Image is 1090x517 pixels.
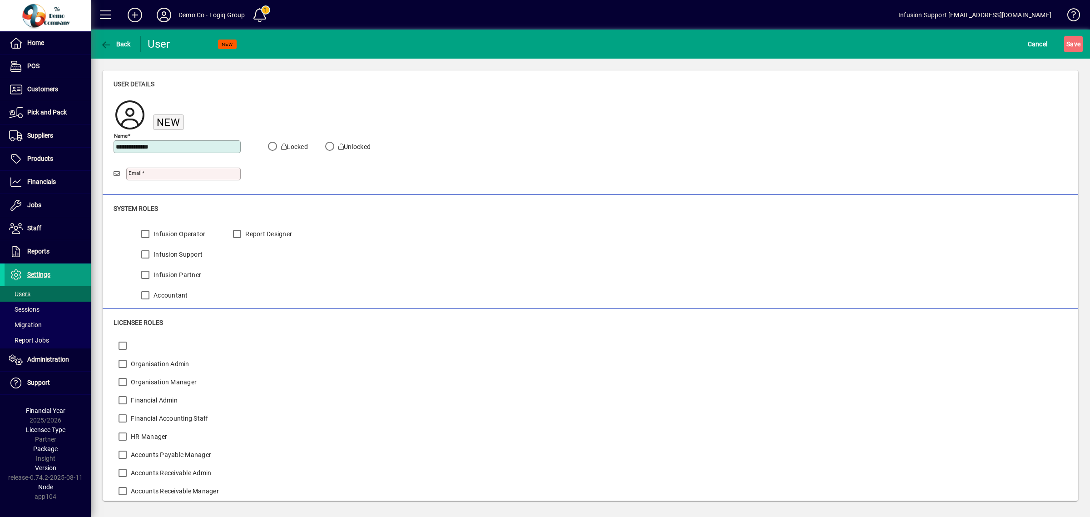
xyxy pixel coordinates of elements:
span: Licensee Type [26,426,65,433]
label: Infusion Support [152,250,203,259]
a: Support [5,372,91,394]
span: System roles [114,205,158,212]
a: Financials [5,171,91,194]
label: Report Designer [243,229,292,239]
a: Reports [5,240,91,263]
span: POS [27,62,40,70]
span: Pick and Pack [27,109,67,116]
span: Administration [27,356,69,363]
a: Report Jobs [5,333,91,348]
span: Version [35,464,56,472]
button: Save [1064,36,1083,52]
span: Reports [27,248,50,255]
label: Locked [279,142,308,151]
span: Migration [9,321,42,328]
span: Settings [27,271,50,278]
app-page-header-button: Back [91,36,141,52]
label: Accounts Receivable Admin [129,468,211,477]
mat-label: Name [114,132,128,139]
a: Staff [5,217,91,240]
span: Financial Year [26,407,65,414]
span: S [1066,40,1070,48]
span: Staff [27,224,41,232]
span: Support [27,379,50,386]
label: Infusion Operator [152,229,205,239]
label: Infusion Partner [152,270,201,279]
a: Administration [5,348,91,371]
a: Customers [5,78,91,101]
a: Pick and Pack [5,101,91,124]
a: Home [5,32,91,55]
a: Suppliers [5,124,91,147]
div: Demo Co - Logiq Group [178,8,245,22]
label: Accounts Payable Manager [129,450,211,459]
a: Knowledge Base [1060,2,1079,31]
span: Sessions [9,306,40,313]
span: Jobs [27,201,41,209]
label: Accounts Receivable Manager [129,487,219,496]
span: Users [9,290,30,298]
div: User [148,37,186,51]
mat-label: Email [129,170,142,176]
button: Add [120,7,149,23]
span: Cancel [1028,37,1048,51]
span: User details [114,80,154,88]
button: Profile [149,7,178,23]
label: Financial Admin [129,396,178,405]
span: Back [100,40,131,48]
span: Products [27,155,53,162]
span: Home [27,39,44,46]
label: Organisation Admin [129,359,189,368]
label: Financial Accounting Staff [129,414,208,423]
a: Products [5,148,91,170]
span: New [157,116,180,128]
label: Organisation Manager [129,378,197,387]
span: Financials [27,178,56,185]
span: NEW [222,41,233,47]
label: Accountant [152,291,188,300]
label: Unlocked [337,142,371,151]
a: Jobs [5,194,91,217]
a: Sessions [5,302,91,317]
span: Node [38,483,53,491]
label: HR Manager [129,432,168,441]
span: ave [1066,37,1080,51]
div: Infusion Support [EMAIL_ADDRESS][DOMAIN_NAME] [898,8,1051,22]
span: Customers [27,85,58,93]
a: Users [5,286,91,302]
span: Licensee roles [114,319,163,326]
span: Suppliers [27,132,53,139]
span: Package [33,445,58,452]
a: Migration [5,317,91,333]
button: Cancel [1026,36,1050,52]
button: Back [98,36,133,52]
a: POS [5,55,91,78]
span: Report Jobs [9,337,49,344]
